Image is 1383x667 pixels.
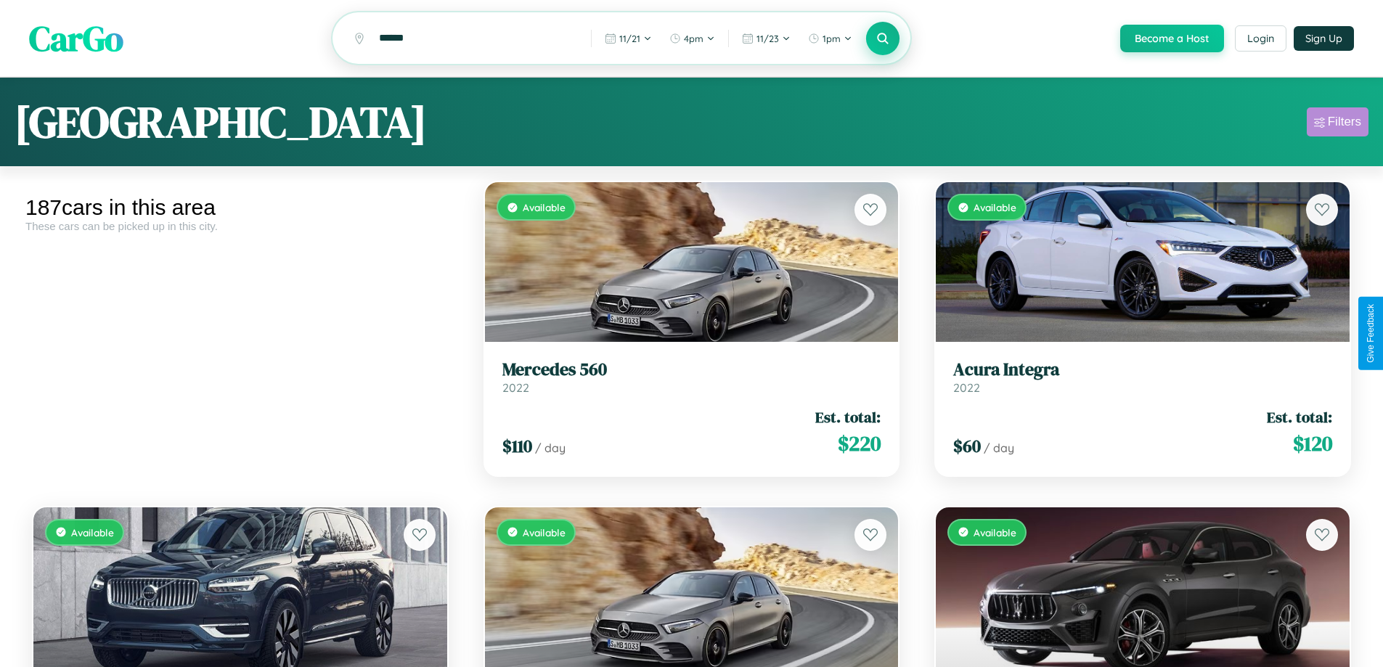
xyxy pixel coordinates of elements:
[662,27,722,50] button: 4pm
[502,434,532,458] span: $ 110
[953,380,980,395] span: 2022
[535,441,566,455] span: / day
[15,92,427,152] h1: [GEOGRAPHIC_DATA]
[974,526,1016,539] span: Available
[25,220,455,232] div: These cars can be picked up in this city.
[71,526,114,539] span: Available
[984,441,1014,455] span: / day
[953,434,981,458] span: $ 60
[1307,107,1368,136] button: Filters
[25,195,455,220] div: 187 cars in this area
[523,526,566,539] span: Available
[953,359,1332,380] h3: Acura Integra
[801,27,860,50] button: 1pm
[1293,429,1332,458] span: $ 120
[1267,406,1332,427] span: Est. total:
[756,33,779,44] span: 11 / 23
[823,33,841,44] span: 1pm
[815,406,881,427] span: Est. total:
[1235,25,1286,52] button: Login
[502,380,529,395] span: 2022
[953,359,1332,395] a: Acura Integra2022
[1294,26,1354,51] button: Sign Up
[29,15,123,62] span: CarGo
[502,359,881,380] h3: Mercedes 560
[735,27,798,50] button: 11/23
[1366,304,1376,363] div: Give Feedback
[1328,115,1361,129] div: Filters
[619,33,640,44] span: 11 / 21
[523,201,566,213] span: Available
[597,27,659,50] button: 11/21
[1120,25,1224,52] button: Become a Host
[502,359,881,395] a: Mercedes 5602022
[974,201,1016,213] span: Available
[838,429,881,458] span: $ 220
[684,33,703,44] span: 4pm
